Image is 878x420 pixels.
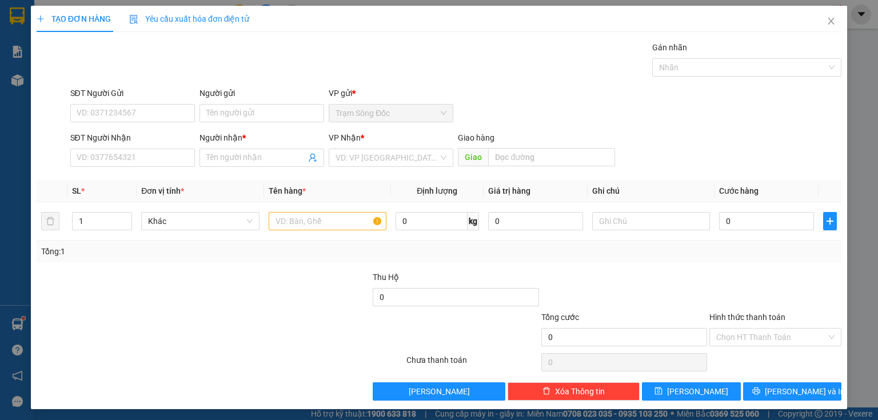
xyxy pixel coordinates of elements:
[815,6,847,38] button: Close
[743,382,842,401] button: printer[PERSON_NAME] và In
[827,17,836,26] span: close
[542,387,550,396] span: delete
[329,133,361,142] span: VP Nhận
[37,14,111,23] span: TẠO ĐƠN HÀNG
[824,217,836,226] span: plus
[41,245,340,258] div: Tổng: 1
[642,382,741,401] button: save[PERSON_NAME]
[458,148,488,166] span: Giao
[373,382,505,401] button: [PERSON_NAME]
[667,385,728,398] span: [PERSON_NAME]
[41,212,59,230] button: delete
[409,385,470,398] span: [PERSON_NAME]
[269,186,306,195] span: Tên hàng
[269,212,386,230] input: VD: Bàn, Ghế
[652,43,687,52] label: Gán nhãn
[141,186,184,195] span: Đơn vị tính
[373,273,399,282] span: Thu Hộ
[654,387,663,396] span: save
[148,213,252,230] span: Khác
[129,15,138,24] img: icon
[592,212,710,230] input: Ghi Chú
[823,212,837,230] button: plus
[308,153,317,162] span: user-add
[719,186,759,195] span: Cước hàng
[199,87,324,99] div: Người gửi
[488,148,615,166] input: Dọc đường
[468,212,479,230] span: kg
[488,212,583,230] input: 0
[70,131,195,144] div: SĐT Người Nhận
[458,133,494,142] span: Giao hàng
[541,313,579,322] span: Tổng cước
[70,87,195,99] div: SĐT Người Gửi
[405,354,540,374] div: Chưa thanh toán
[765,385,845,398] span: [PERSON_NAME] và In
[199,131,324,144] div: Người nhận
[488,186,530,195] span: Giá trị hàng
[709,313,785,322] label: Hình thức thanh toán
[37,15,45,23] span: plus
[588,180,715,202] th: Ghi chú
[508,382,640,401] button: deleteXóa Thông tin
[336,105,446,122] span: Trạm Sông Đốc
[555,385,605,398] span: Xóa Thông tin
[752,387,760,396] span: printer
[72,186,81,195] span: SL
[329,87,453,99] div: VP gửi
[129,14,250,23] span: Yêu cầu xuất hóa đơn điện tử
[417,186,457,195] span: Định lượng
